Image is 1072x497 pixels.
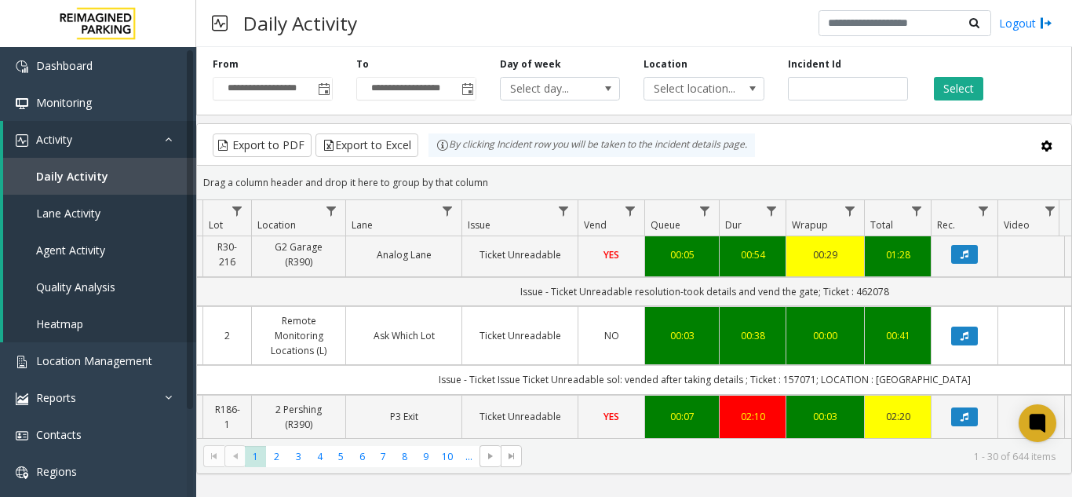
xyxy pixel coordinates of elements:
img: 'icon' [16,466,28,479]
a: Remote Monitoring Locations (L) [261,313,336,359]
span: Page 5 [330,446,352,467]
label: Location [644,57,687,71]
span: Lane Activity [36,206,100,221]
a: YES [588,247,635,262]
span: Page 7 [373,446,394,467]
span: Agent Activity [36,243,105,258]
span: Activity [36,132,72,147]
span: Page 3 [288,446,309,467]
a: R30-216 [213,239,242,269]
span: Daily Activity [36,169,108,184]
a: Heatmap [3,305,196,342]
span: Regions [36,464,77,479]
div: Drag a column header and drop it here to group by that column [197,169,1071,196]
a: 00:41 [874,328,921,343]
span: Go to the next page [484,450,497,462]
a: Ticket Unreadable [472,409,568,424]
span: Go to the last page [501,445,522,467]
a: Rec. Filter Menu [973,200,994,221]
a: Lane Activity [3,195,196,232]
a: 02:20 [874,409,921,424]
a: Lot Filter Menu [227,200,248,221]
span: Wrapup [792,218,828,232]
a: Video Filter Menu [1040,200,1061,221]
a: Queue Filter Menu [695,200,716,221]
span: Lane [352,218,373,232]
a: Ask Which Lot [356,328,452,343]
a: 00:03 [796,409,855,424]
a: G2 Garage (R390) [261,239,336,269]
a: P3 Exit [356,409,452,424]
span: YES [603,410,619,423]
span: Heatmap [36,316,83,331]
span: Toggle popup [458,78,476,100]
label: Day of week [500,57,561,71]
span: Rec. [937,218,955,232]
span: Select location... [644,78,739,100]
span: Page 10 [437,446,458,467]
img: 'icon' [16,393,28,405]
span: Monitoring [36,95,92,110]
span: Toggle popup [315,78,332,100]
button: Select [934,77,983,100]
span: Issue [468,218,490,232]
a: Activity [3,121,196,158]
a: Agent Activity [3,232,196,269]
a: Lane Filter Menu [437,200,458,221]
h3: Daily Activity [235,4,365,42]
a: NO [588,328,635,343]
span: YES [603,248,619,261]
button: Export to PDF [213,133,312,157]
span: Page 2 [266,446,287,467]
a: Quality Analysis [3,269,196,305]
a: YES [588,409,635,424]
a: Daily Activity [3,158,196,195]
span: Page 11 [458,446,479,467]
img: 'icon' [16,429,28,442]
a: Total Filter Menu [906,200,928,221]
span: Dur [725,218,742,232]
div: By clicking Incident row you will be taken to the incident details page. [428,133,755,157]
a: 00:07 [655,409,709,424]
span: Quality Analysis [36,280,115,294]
a: Issue Filter Menu [553,200,574,221]
img: pageIcon [212,4,228,42]
div: 00:54 [729,247,776,262]
a: Wrapup Filter Menu [840,200,861,221]
span: Select day... [501,78,596,100]
div: 00:03 [655,328,709,343]
a: 00:05 [655,247,709,262]
a: Analog Lane [356,247,452,262]
a: Logout [999,15,1052,31]
img: 'icon' [16,60,28,73]
span: Page 9 [415,446,436,467]
span: Queue [651,218,680,232]
span: Dashboard [36,58,93,73]
label: To [356,57,369,71]
span: Page 4 [309,446,330,467]
kendo-pager-info: 1 - 30 of 644 items [531,450,1056,463]
a: Ticket Unreadable [472,247,568,262]
a: R186-1 [213,402,242,432]
span: Page 1 [245,446,266,467]
a: Ticket Unreadable [472,328,568,343]
a: 01:28 [874,247,921,262]
img: 'icon' [16,356,28,368]
a: Vend Filter Menu [620,200,641,221]
a: 00:00 [796,328,855,343]
a: 02:10 [729,409,776,424]
a: 2 Pershing (R390) [261,402,336,432]
span: Reports [36,390,76,405]
a: 00:38 [729,328,776,343]
span: Page 6 [352,446,373,467]
span: Location [257,218,296,232]
span: Go to the next page [479,445,501,467]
